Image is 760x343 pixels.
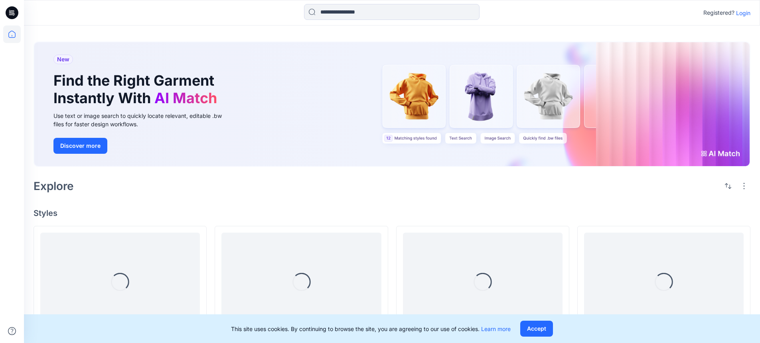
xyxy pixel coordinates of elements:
button: Discover more [53,138,107,154]
button: Accept [520,321,553,337]
h1: Find the Right Garment Instantly With [53,72,221,106]
h4: Styles [34,208,750,218]
p: Registered? [703,8,734,18]
div: Use text or image search to quickly locate relevant, editable .bw files for faster design workflows. [53,112,233,128]
p: Login [736,9,750,17]
span: AI Match [154,89,217,107]
a: Learn more [481,325,511,332]
p: This site uses cookies. By continuing to browse the site, you are agreeing to our use of cookies. [231,325,511,333]
span: New [57,55,69,64]
h2: Explore [34,180,74,192]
